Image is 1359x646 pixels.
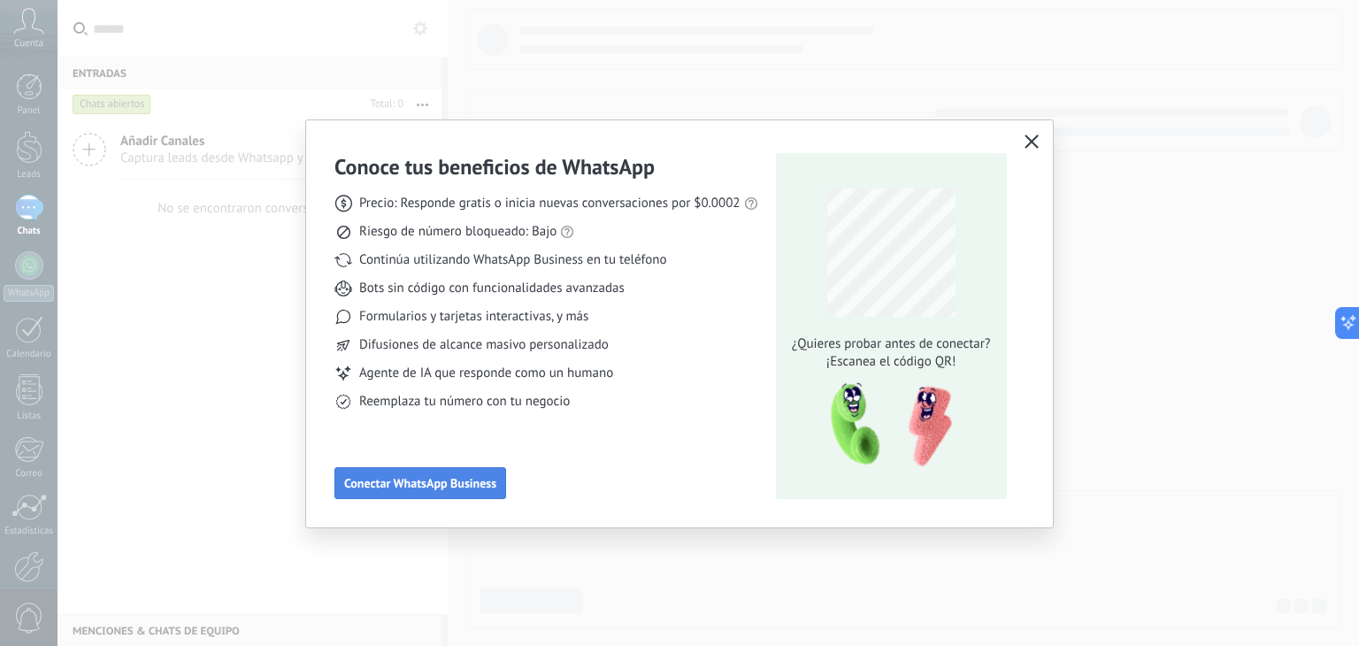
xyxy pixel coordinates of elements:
button: Conectar WhatsApp Business [334,467,506,499]
span: Difusiones de alcance masivo personalizado [359,336,609,354]
span: Conectar WhatsApp Business [344,477,496,489]
span: Agente de IA que responde como un humano [359,365,613,382]
img: qr-pic-1x.png [816,378,956,473]
span: Reemplaza tu número con tu negocio [359,393,570,411]
span: Continúa utilizando WhatsApp Business en tu teléfono [359,251,666,269]
span: Bots sin código con funcionalidades avanzadas [359,280,625,297]
span: Riesgo de número bloqueado: Bajo [359,223,557,241]
h3: Conoce tus beneficios de WhatsApp [334,153,655,181]
span: ¡Escanea el código QR! [787,353,995,371]
span: Formularios y tarjetas interactivas, y más [359,308,588,326]
span: Precio: Responde gratis o inicia nuevas conversaciones por $0.0002 [359,195,741,212]
span: ¿Quieres probar antes de conectar? [787,335,995,353]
